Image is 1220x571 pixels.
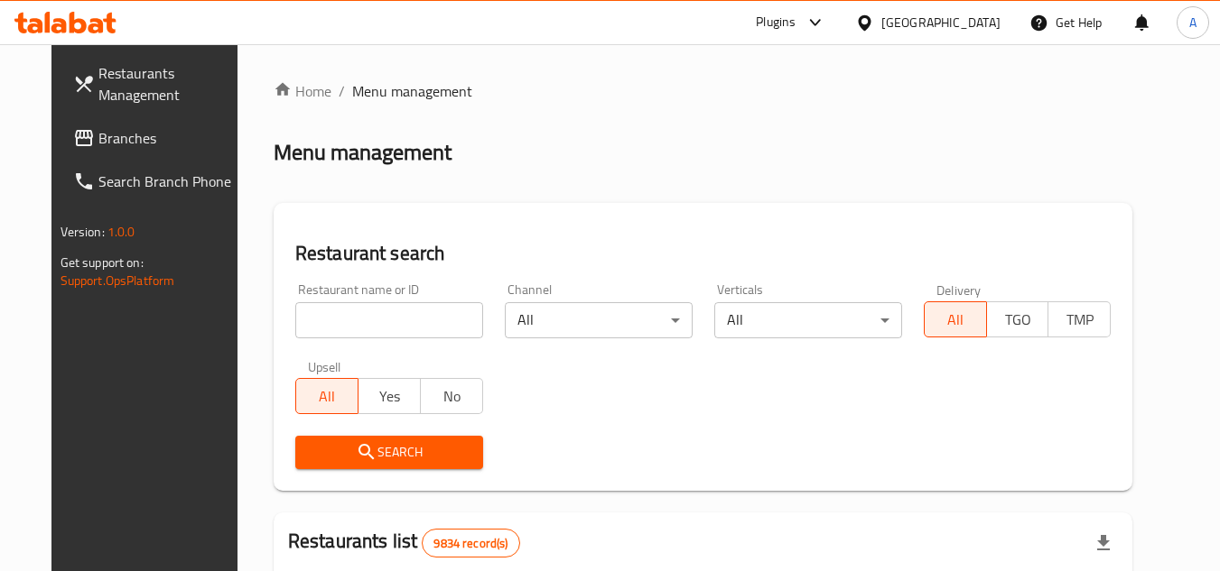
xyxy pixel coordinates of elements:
[98,127,241,149] span: Branches
[295,302,483,338] input: Search for restaurant name or ID..
[308,360,341,373] label: Upsell
[881,13,1001,32] div: [GEOGRAPHIC_DATA]
[61,269,175,292] a: Support.OpsPlatform
[1082,521,1125,565] div: Export file
[924,301,987,337] button: All
[59,160,256,203] a: Search Branch Phone
[274,138,452,167] h2: Menu management
[310,441,469,464] span: Search
[303,383,351,410] span: All
[98,62,241,106] span: Restaurants Management
[505,302,693,338] div: All
[59,51,256,116] a: Restaurants Management
[932,307,980,333] span: All
[994,307,1042,333] span: TGO
[288,528,520,557] h2: Restaurants list
[61,251,144,274] span: Get support on:
[1048,301,1111,337] button: TMP
[295,378,359,414] button: All
[98,170,241,192] span: Search Branch Phone
[107,220,135,244] span: 1.0.0
[339,80,345,102] li: /
[358,378,421,414] button: Yes
[428,383,476,410] span: No
[274,80,331,102] a: Home
[1056,307,1104,333] span: TMP
[366,383,414,410] span: Yes
[936,283,982,296] label: Delivery
[295,436,483,469] button: Search
[422,529,519,557] div: Total records count
[352,80,472,102] span: Menu management
[714,302,902,338] div: All
[986,301,1049,337] button: TGO
[1189,13,1197,32] span: A
[423,535,518,552] span: 9834 record(s)
[420,378,483,414] button: No
[61,220,105,244] span: Version:
[274,80,1133,102] nav: breadcrumb
[59,116,256,160] a: Branches
[295,240,1112,267] h2: Restaurant search
[756,12,796,33] div: Plugins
